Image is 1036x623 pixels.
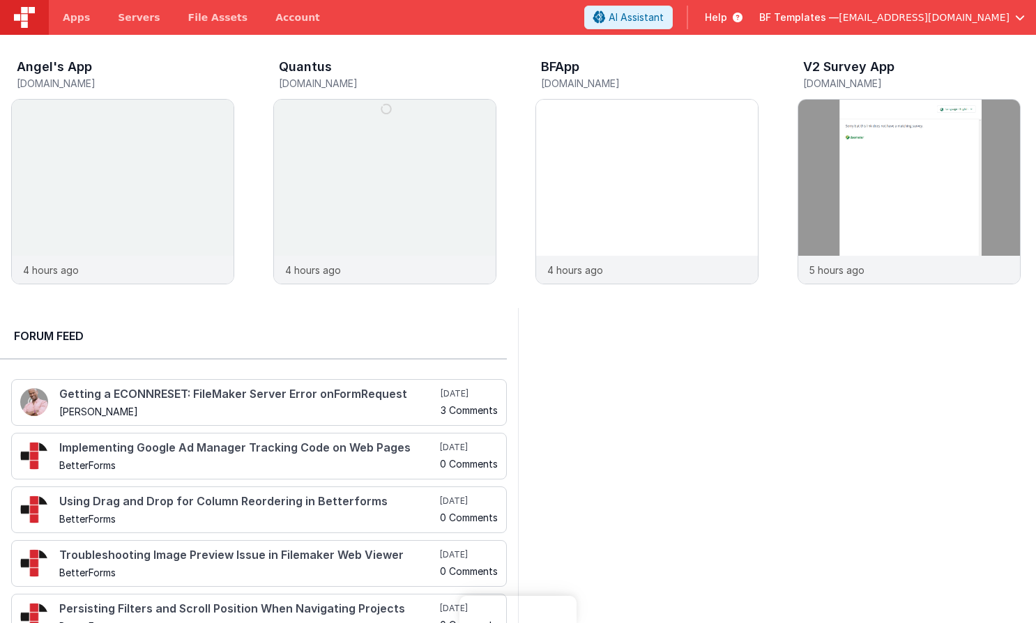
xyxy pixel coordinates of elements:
h5: [DATE] [440,442,498,453]
h4: Troubleshooting Image Preview Issue in Filemaker Web Viewer [59,549,437,562]
span: AI Assistant [609,10,664,24]
h5: [DATE] [441,388,498,399]
h2: Forum Feed [14,328,493,344]
span: Apps [63,10,90,24]
h4: Using Drag and Drop for Column Reordering in Betterforms [59,495,437,508]
h5: [DOMAIN_NAME] [541,78,759,89]
a: Implementing Google Ad Manager Tracking Code on Web Pages BetterForms [DATE] 0 Comments [11,433,507,479]
button: AI Assistant [584,6,673,29]
h3: V2 Survey App [803,60,894,74]
a: Troubleshooting Image Preview Issue in Filemaker Web Viewer BetterForms [DATE] 0 Comments [11,540,507,587]
span: [EMAIL_ADDRESS][DOMAIN_NAME] [839,10,1010,24]
span: File Assets [188,10,248,24]
h5: [DATE] [440,549,498,560]
h3: BFApp [541,60,579,74]
h5: BetterForms [59,514,437,524]
a: Using Drag and Drop for Column Reordering in Betterforms BetterForms [DATE] 0 Comments [11,486,507,533]
h3: Angel's App [17,60,92,74]
span: Help [705,10,727,24]
h4: Implementing Google Ad Manager Tracking Code on Web Pages [59,442,437,454]
h4: Persisting Filters and Scroll Position When Navigating Projects [59,603,437,615]
p: 5 hours ago [809,263,864,277]
h5: 0 Comments [440,512,498,523]
img: 295_2.png [20,442,48,470]
img: 295_2.png [20,495,48,523]
p: 4 hours ago [285,263,341,277]
img: 411_2.png [20,388,48,416]
h5: [DATE] [440,495,498,507]
p: 4 hours ago [547,263,603,277]
h5: 0 Comments [440,459,498,469]
h5: [DOMAIN_NAME] [279,78,496,89]
h5: 3 Comments [441,405,498,415]
h5: [DOMAIN_NAME] [803,78,1021,89]
span: Servers [118,10,160,24]
img: 295_2.png [20,549,48,577]
h5: 0 Comments [440,566,498,576]
h3: Quantus [279,60,332,74]
h5: [PERSON_NAME] [59,406,438,417]
h5: [DOMAIN_NAME] [17,78,234,89]
span: BF Templates — [759,10,839,24]
h5: [DATE] [440,603,498,614]
h4: Getting a ECONNRESET: FileMaker Server Error onFormRequest [59,388,438,401]
a: Getting a ECONNRESET: FileMaker Server Error onFormRequest [PERSON_NAME] [DATE] 3 Comments [11,379,507,426]
h5: BetterForms [59,460,437,470]
h5: BetterForms [59,567,437,578]
button: BF Templates — [EMAIL_ADDRESS][DOMAIN_NAME] [759,10,1025,24]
